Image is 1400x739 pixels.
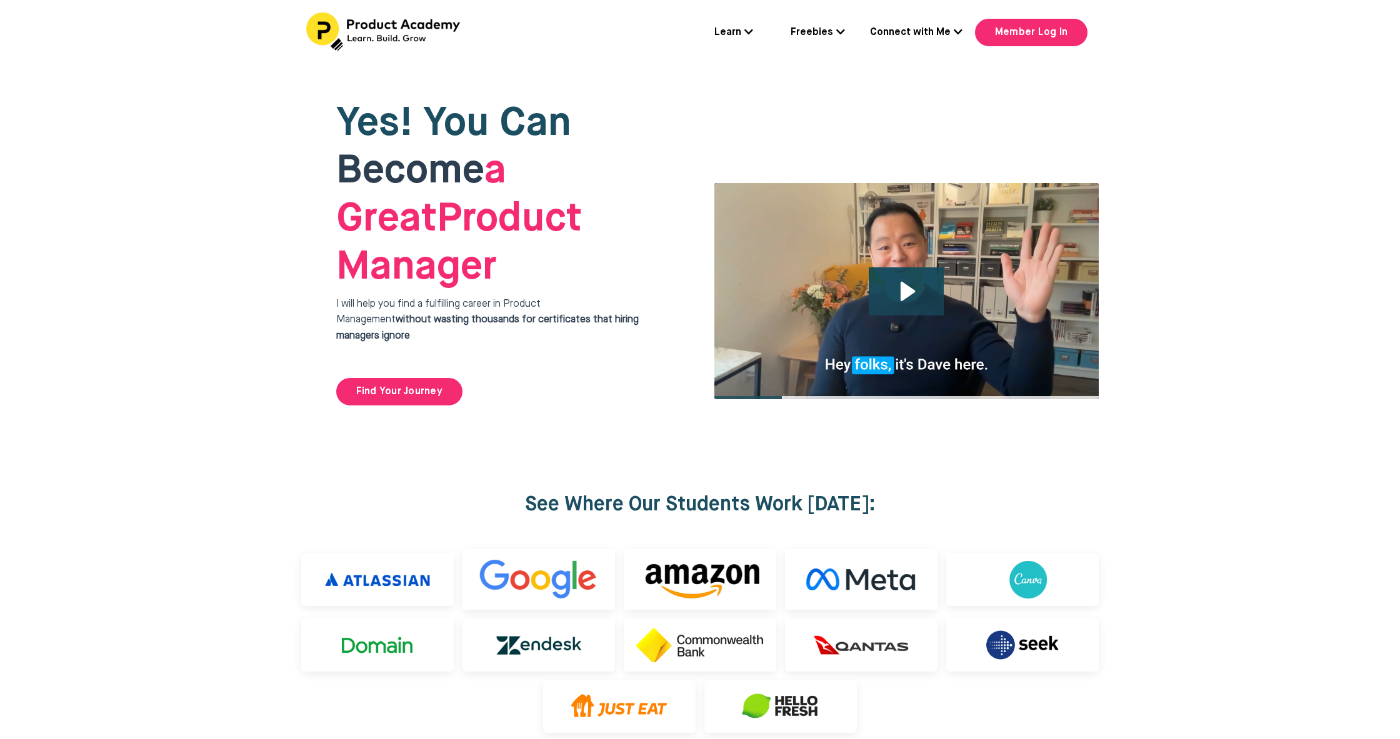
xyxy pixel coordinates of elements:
span: Product Manager [336,151,582,287]
strong: See Where Our Students Work [DATE]: [525,495,876,515]
strong: without wasting thousands for certificates that hiring managers ignore [336,315,639,341]
span: Become [336,151,484,191]
span: Yes! You Can [336,104,571,144]
a: Freebies [791,25,845,41]
a: Find Your Journey [336,378,462,405]
a: Connect with Me [870,25,962,41]
a: Learn [714,25,753,41]
img: Header Logo [306,12,462,51]
a: Member Log In [975,19,1087,46]
button: Play Video: file-uploads/sites/127338/video/4ffeae-3e1-a2cd-5ad6-eac528a42_Why_I_built_product_ac... [869,267,944,315]
strong: a Great [336,151,506,239]
span: I will help you find a fulfilling career in Product Management [336,299,639,341]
